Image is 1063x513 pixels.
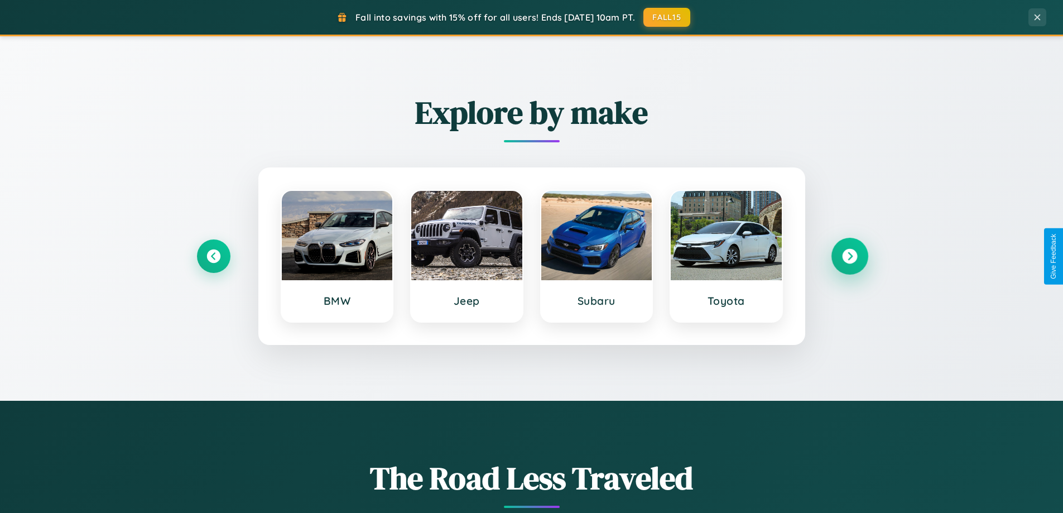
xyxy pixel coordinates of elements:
[293,294,382,308] h3: BMW
[197,91,867,134] h2: Explore by make
[355,12,635,23] span: Fall into savings with 15% off for all users! Ends [DATE] 10am PT.
[682,294,771,308] h3: Toyota
[552,294,641,308] h3: Subaru
[197,457,867,500] h1: The Road Less Traveled
[1050,234,1057,279] div: Give Feedback
[422,294,511,308] h3: Jeep
[643,8,690,27] button: FALL15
